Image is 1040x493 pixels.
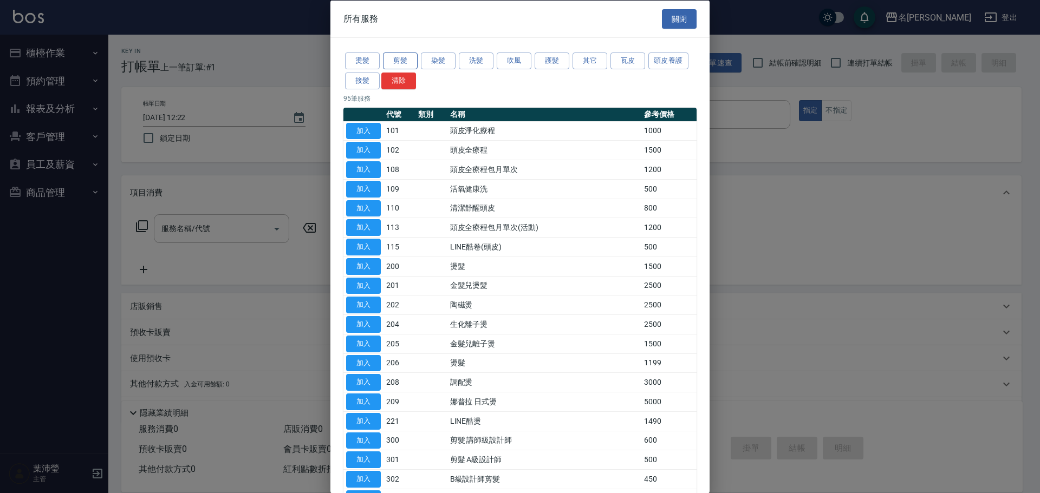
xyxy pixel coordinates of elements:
button: 加入 [346,412,381,429]
td: 110 [383,199,415,218]
th: 代號 [383,107,415,121]
button: 加入 [346,277,381,294]
td: 燙髮 [447,353,641,373]
td: 113 [383,218,415,237]
button: 加入 [346,335,381,352]
td: 2500 [641,314,697,334]
td: 陶磁燙 [447,295,641,314]
td: 娜普拉 日式燙 [447,392,641,411]
button: 加入 [346,297,381,313]
td: 115 [383,237,415,257]
button: 剪髮 [383,52,418,69]
button: 加入 [346,161,381,178]
span: 所有服務 [343,13,378,24]
td: LINE酷卷(頭皮) [447,237,641,257]
td: 206 [383,353,415,373]
td: 頭皮全療程 [447,140,641,160]
td: 800 [641,199,697,218]
td: B級設計師剪髮 [447,469,641,489]
td: 221 [383,411,415,431]
td: 頭皮全療程包月單次(活動) [447,218,641,237]
td: 108 [383,160,415,179]
td: 1500 [641,334,697,353]
td: 1500 [641,140,697,160]
button: 加入 [346,471,381,488]
button: 加入 [346,258,381,274]
button: 加入 [346,354,381,371]
button: 加入 [346,451,381,468]
td: 200 [383,257,415,276]
td: 金髮兒燙髮 [447,276,641,295]
button: 關閉 [662,9,697,29]
td: 500 [641,237,697,257]
td: 102 [383,140,415,160]
td: 109 [383,179,415,199]
button: 加入 [346,180,381,197]
td: 1500 [641,257,697,276]
th: 參考價格 [641,107,697,121]
button: 加入 [346,122,381,139]
td: 2500 [641,276,697,295]
td: 208 [383,372,415,392]
td: 生化離子燙 [447,314,641,334]
td: 209 [383,392,415,411]
button: 加入 [346,374,381,391]
td: 202 [383,295,415,314]
td: 調配燙 [447,372,641,392]
td: 1490 [641,411,697,431]
td: LINE酷燙 [447,411,641,431]
td: 1200 [641,218,697,237]
p: 95 筆服務 [343,93,697,103]
button: 護髮 [535,52,569,69]
td: 301 [383,450,415,469]
button: 吹風 [497,52,531,69]
button: 加入 [346,142,381,159]
td: 204 [383,314,415,334]
td: 500 [641,179,697,199]
button: 加入 [346,219,381,236]
button: 加入 [346,393,381,410]
button: 瓦皮 [610,52,645,69]
td: 1200 [641,160,697,179]
button: 燙髮 [345,52,380,69]
td: 頭皮全療程包月單次 [447,160,641,179]
button: 其它 [573,52,607,69]
button: 加入 [346,200,381,216]
td: 302 [383,469,415,489]
td: 頭皮淨化療程 [447,121,641,141]
button: 染髮 [421,52,456,69]
td: 201 [383,276,415,295]
td: 500 [641,450,697,469]
td: 300 [383,431,415,450]
td: 3000 [641,372,697,392]
td: 2500 [641,295,697,314]
td: 1000 [641,121,697,141]
td: 剪髮 講師級設計師 [447,431,641,450]
td: 活氧健康洗 [447,179,641,199]
button: 加入 [346,432,381,449]
button: 頭皮養護 [648,52,688,69]
td: 剪髮 A級設計師 [447,450,641,469]
button: 加入 [346,239,381,255]
td: 5000 [641,392,697,411]
td: 1199 [641,353,697,373]
button: 清除 [381,72,416,89]
button: 加入 [346,316,381,333]
button: 接髮 [345,72,380,89]
td: 101 [383,121,415,141]
td: 清潔舒醒頭皮 [447,199,641,218]
td: 燙髮 [447,257,641,276]
td: 450 [641,469,697,489]
td: 金髮兒離子燙 [447,334,641,353]
button: 洗髮 [459,52,493,69]
td: 205 [383,334,415,353]
th: 名稱 [447,107,641,121]
th: 類別 [415,107,447,121]
td: 600 [641,431,697,450]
